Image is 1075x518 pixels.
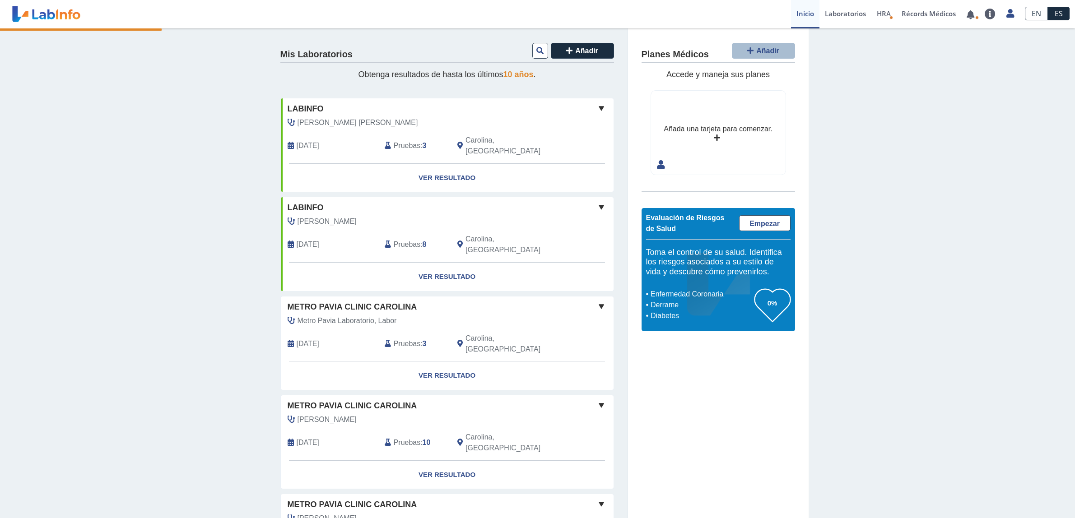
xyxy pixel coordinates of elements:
[642,49,709,60] h4: Planes Médicos
[646,248,791,277] h5: Toma el control de su salud. Identifica los riesgos asociados a su estilo de vida y descubre cómo...
[423,240,427,248] b: 8
[423,340,427,347] b: 3
[378,432,451,453] div: :
[1025,7,1048,20] a: EN
[739,215,791,231] a: Empezar
[877,9,891,18] span: HRA
[280,49,353,60] h4: Mis Laboratorios
[465,333,565,355] span: Carolina, PR
[358,70,535,79] span: Obtenga resultados de hasta los últimos .
[378,135,451,157] div: :
[394,338,420,349] span: Pruebas
[749,220,780,227] span: Empezar
[281,164,614,192] a: Ver Resultado
[1048,7,1070,20] a: ES
[465,135,565,157] span: Carolina, PR
[648,289,754,300] li: Enfermedad Coronaria
[423,142,427,149] b: 3
[666,70,770,79] span: Accede y maneja sus planes
[297,437,319,448] span: 2025-01-14
[298,117,418,128] span: Leavitt Caraballo, Jorge
[298,216,357,227] span: Vandaalen, Larry
[298,315,397,326] span: Metro Pavia Laboratorio, Labor
[646,214,725,232] span: Evaluación de Riesgos de Salud
[551,43,614,59] button: Añadir
[297,140,319,151] span: 2021-07-07
[465,234,565,255] span: Carolina, PR
[423,439,431,446] b: 10
[648,310,754,321] li: Diabetes
[288,301,417,313] span: Metro Pavia Clinic Carolina
[288,499,417,511] span: Metro Pavia Clinic Carolina
[281,361,614,390] a: Ver Resultado
[297,338,319,349] span: 2025-08-28
[281,263,614,291] a: Ver Resultado
[754,297,791,309] h3: 0%
[378,234,451,255] div: :
[648,300,754,310] li: Derrame
[281,461,614,489] a: Ver Resultado
[575,47,598,55] span: Añadir
[394,140,420,151] span: Pruebas
[288,202,324,214] span: labinfo
[394,239,420,250] span: Pruebas
[298,414,357,425] span: Sola Sanchez, Ernesto
[465,432,565,453] span: Carolina, PR
[503,70,534,79] span: 10 años
[732,43,795,59] button: Añadir
[297,239,319,250] span: 2021-03-13
[288,103,324,115] span: labinfo
[394,437,420,448] span: Pruebas
[756,47,779,55] span: Añadir
[288,400,417,412] span: Metro Pavia Clinic Carolina
[378,333,451,355] div: :
[664,124,772,134] div: Añada una tarjeta para comenzar.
